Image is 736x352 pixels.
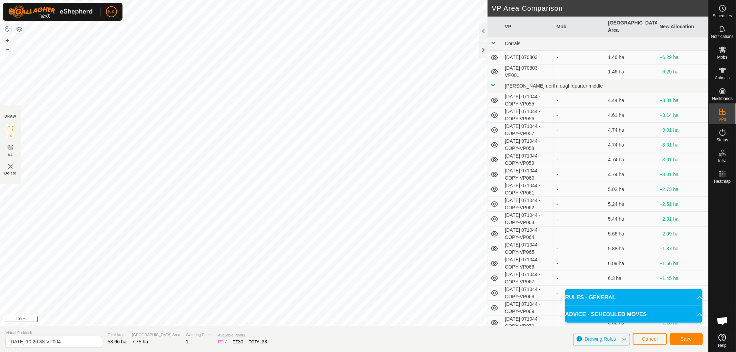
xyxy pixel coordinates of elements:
[492,4,708,12] h2: VP Area Comparison
[657,93,708,108] td: +3.31 ha
[557,156,602,163] div: -
[502,271,553,286] td: [DATE] 071044 - COPY-VP067
[554,17,605,37] th: Mob
[657,197,708,212] td: +2.51 ha
[565,293,616,302] span: RULES - GENERAL
[605,108,657,123] td: 4.61 ha
[657,241,708,256] td: +1.87 ha
[9,133,12,138] span: IZ
[718,159,726,163] span: Infra
[657,138,708,152] td: +3.01 ha
[642,336,658,342] span: Cancel
[712,311,733,331] div: Open chat
[502,241,553,256] td: [DATE] 071044 - COPY-VP065
[712,97,733,101] span: Neckbands
[711,34,734,39] span: Notifications
[605,138,657,152] td: 4.74 ha
[4,171,17,176] span: Delete
[657,167,708,182] td: +3.01 ha
[714,179,731,183] span: Heatmap
[585,336,616,342] span: Drawing Rules
[15,25,23,33] button: Map Layers
[218,332,267,338] span: Available Points
[505,83,603,89] span: [PERSON_NAME] north rough quarter middle
[557,260,602,267] div: -
[605,64,657,79] td: 1.46 ha
[657,271,708,286] td: +1.45 ha
[557,97,602,104] div: -
[605,123,657,138] td: 4.74 ha
[716,138,728,142] span: Status
[186,332,213,338] span: Watering Points
[605,271,657,286] td: 6.3 ha
[680,336,692,342] span: Save
[657,256,708,271] td: +1.66 ha
[557,245,602,252] div: -
[108,8,115,16] span: NK
[502,138,553,152] td: [DATE] 071044 - COPY-VP058
[502,152,553,167] td: [DATE] 071044 - COPY-VP059
[8,152,13,157] span: EZ
[502,197,553,212] td: [DATE] 071044 - COPY-VP062
[502,93,553,108] td: [DATE] 071044 - COPY-VP055
[657,212,708,227] td: +2.31 ha
[557,290,602,297] div: -
[717,55,727,59] span: Mobs
[108,339,127,344] span: 53.66 ha
[3,45,11,53] button: –
[605,152,657,167] td: 4.74 ha
[657,227,708,241] td: +2.09 ha
[502,182,553,197] td: [DATE] 071044 - COPY-VP061
[502,17,553,37] th: VP
[709,331,736,350] a: Help
[605,197,657,212] td: 5.24 ha
[557,319,602,326] div: -
[718,343,727,348] span: Help
[557,275,602,282] div: -
[502,64,553,79] td: [DATE] 070803-VP001
[565,310,647,319] span: ADVICE - SCHEDULED MOVES
[605,93,657,108] td: 4.44 ha
[502,123,553,138] td: [DATE] 071044 - COPY-VP057
[502,51,553,64] td: [DATE] 070803
[557,68,602,76] div: -
[233,338,243,345] div: EZ
[557,54,602,61] div: -
[565,289,703,306] p-accordion-header: RULES - GENERAL
[715,76,730,80] span: Animals
[670,333,703,345] button: Save
[633,333,667,345] button: Cancel
[505,41,520,46] span: Corrals
[657,152,708,167] td: +3.01 ha
[557,127,602,134] div: -
[327,317,353,323] a: Privacy Policy
[557,215,602,223] div: -
[557,304,602,312] div: -
[557,230,602,238] div: -
[605,182,657,197] td: 5.02 ha
[605,212,657,227] td: 5.44 ha
[502,108,553,123] td: [DATE] 071044 - COPY-VP056
[8,6,95,18] img: Gallagher Logo
[657,64,708,79] td: +6.29 ha
[3,36,11,44] button: +
[605,286,657,301] td: 6.07 ha
[249,338,267,345] div: TOTAL
[605,256,657,271] td: 6.09 ha
[502,212,553,227] td: [DATE] 071044 - COPY-VP063
[557,112,602,119] div: -
[502,301,553,315] td: [DATE] 071044 - COPY-VP069
[6,162,14,171] img: VP
[605,51,657,64] td: 1.46 ha
[502,227,553,241] td: [DATE] 071044 - COPY-VP064
[657,182,708,197] td: +2.73 ha
[132,339,148,344] span: 7.75 ha
[238,339,244,344] span: 30
[132,332,180,338] span: [GEOGRAPHIC_DATA] Area
[557,186,602,193] div: -
[502,286,553,301] td: [DATE] 071044 - COPY-VP068
[3,25,11,33] button: Reset Map
[565,306,703,323] p-accordion-header: ADVICE - SCHEDULED MOVES
[605,167,657,182] td: 4.74 ha
[657,108,708,123] td: +3.14 ha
